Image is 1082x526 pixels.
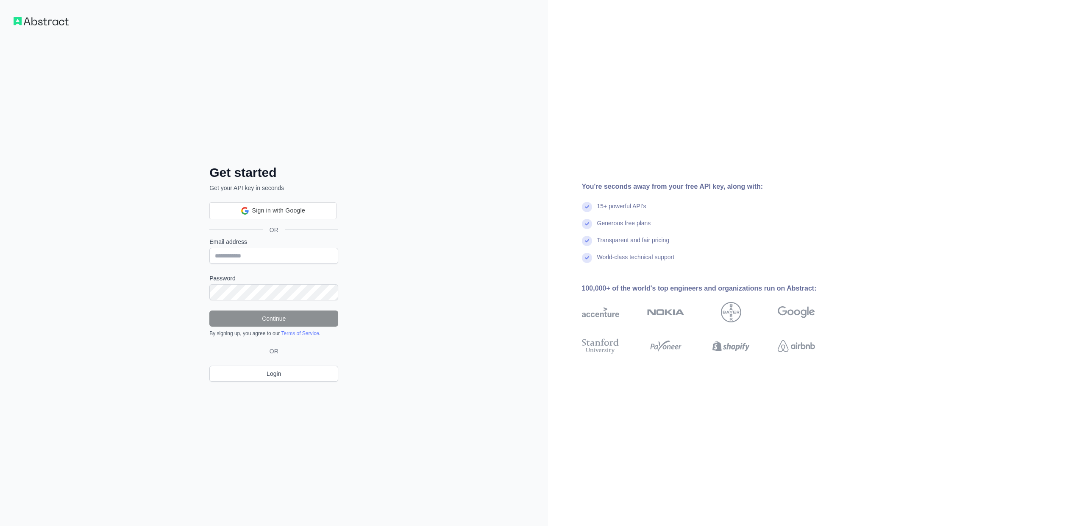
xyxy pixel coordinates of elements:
[209,184,338,192] p: Get your API key in seconds
[597,253,675,270] div: World-class technical support
[582,236,592,246] img: check mark
[209,274,338,283] label: Password
[209,330,338,337] div: By signing up, you agree to our .
[281,330,319,336] a: Terms of Service
[647,337,684,355] img: payoneer
[209,165,338,180] h2: Get started
[582,302,619,322] img: accenture
[252,206,305,215] span: Sign in with Google
[582,253,592,263] img: check mark
[597,219,651,236] div: Generous free plans
[582,202,592,212] img: check mark
[582,219,592,229] img: check mark
[597,236,670,253] div: Transparent and fair pricing
[266,347,282,355] span: OR
[209,238,338,246] label: Email address
[778,337,815,355] img: airbnb
[582,337,619,355] img: stanford university
[209,202,337,219] div: Sign in with Google
[263,226,285,234] span: OR
[209,366,338,382] a: Login
[778,302,815,322] img: google
[582,182,842,192] div: You're seconds away from your free API key, along with:
[647,302,684,322] img: nokia
[209,311,338,327] button: Continue
[721,302,741,322] img: bayer
[14,17,69,25] img: Workflow
[582,283,842,294] div: 100,000+ of the world's top engineers and organizations run on Abstract:
[597,202,646,219] div: 15+ powerful API's
[712,337,750,355] img: shopify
